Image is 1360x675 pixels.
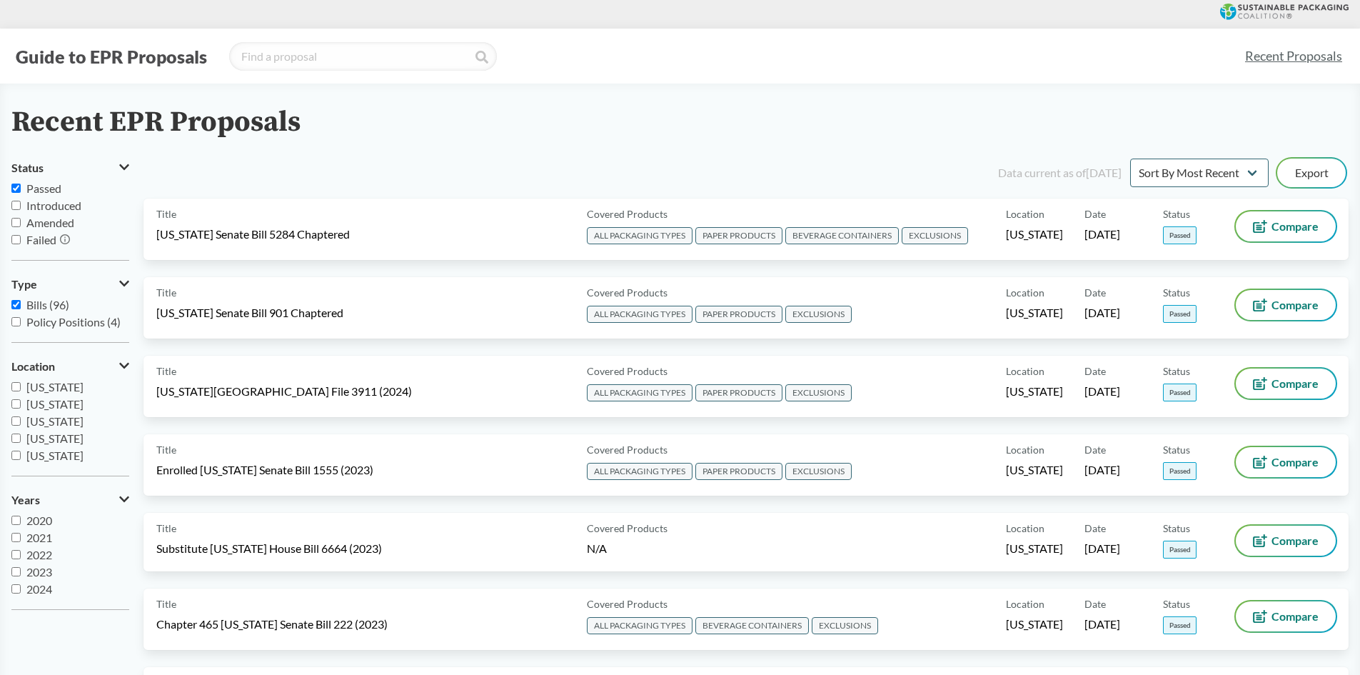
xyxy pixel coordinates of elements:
[156,616,388,632] span: Chapter 465 [US_STATE] Senate Bill 222 (2023)
[11,184,21,193] input: Passed
[11,218,21,227] input: Amended
[11,235,21,244] input: Failed
[587,617,692,634] span: ALL PACKAGING TYPES
[26,233,56,246] span: Failed
[1236,211,1336,241] button: Compare
[695,384,782,401] span: PAPER PRODUCTS
[1271,611,1319,622] span: Compare
[11,584,21,594] input: 2024
[587,521,668,536] span: Covered Products
[1236,369,1336,399] button: Compare
[695,227,782,244] span: PAPER PRODUCTS
[26,298,69,311] span: Bills (96)
[587,384,692,401] span: ALL PACKAGING TYPES
[1236,290,1336,320] button: Compare
[156,462,373,478] span: Enrolled [US_STATE] Senate Bill 1555 (2023)
[11,382,21,391] input: [US_STATE]
[1084,541,1120,556] span: [DATE]
[587,596,668,611] span: Covered Products
[26,582,52,596] span: 2024
[1163,364,1190,379] span: Status
[587,206,668,221] span: Covered Products
[11,488,129,512] button: Years
[1006,285,1044,300] span: Location
[1006,384,1063,399] span: [US_STATE]
[156,364,176,379] span: Title
[1006,596,1044,611] span: Location
[1236,601,1336,631] button: Compare
[1006,521,1044,536] span: Location
[1084,206,1106,221] span: Date
[11,550,21,559] input: 2022
[587,364,668,379] span: Covered Products
[26,181,61,195] span: Passed
[1006,541,1063,556] span: [US_STATE]
[11,45,211,68] button: Guide to EPR Proposals
[26,397,84,411] span: [US_STATE]
[1084,462,1120,478] span: [DATE]
[11,567,21,576] input: 2023
[11,434,21,443] input: [US_STATE]
[587,227,692,244] span: ALL PACKAGING TYPES
[1236,526,1336,556] button: Compare
[1163,285,1190,300] span: Status
[1084,305,1120,321] span: [DATE]
[26,380,84,394] span: [US_STATE]
[11,399,21,409] input: [US_STATE]
[1084,521,1106,536] span: Date
[1006,442,1044,457] span: Location
[587,541,607,555] span: N/A
[812,617,878,634] span: EXCLUSIONS
[156,442,176,457] span: Title
[1277,159,1346,187] button: Export
[1163,442,1190,457] span: Status
[11,494,40,506] span: Years
[26,431,84,445] span: [US_STATE]
[1163,305,1197,323] span: Passed
[1006,206,1044,221] span: Location
[587,463,692,480] span: ALL PACKAGING TYPES
[1271,378,1319,389] span: Compare
[1271,456,1319,468] span: Compare
[156,384,412,399] span: [US_STATE][GEOGRAPHIC_DATA] File 3911 (2024)
[11,354,129,379] button: Location
[785,227,899,244] span: BEVERAGE CONTAINERS
[785,463,852,480] span: EXCLUSIONS
[695,463,782,480] span: PAPER PRODUCTS
[26,449,84,462] span: [US_STATE]
[26,315,121,329] span: Policy Positions (4)
[1163,462,1197,480] span: Passed
[1084,616,1120,632] span: [DATE]
[11,451,21,460] input: [US_STATE]
[1006,305,1063,321] span: [US_STATE]
[1084,226,1120,242] span: [DATE]
[1006,364,1044,379] span: Location
[26,216,74,229] span: Amended
[1006,226,1063,242] span: [US_STATE]
[156,305,343,321] span: [US_STATE] Senate Bill 901 Chaptered
[156,226,350,242] span: [US_STATE] Senate Bill 5284 Chaptered
[26,531,52,544] span: 2021
[902,227,968,244] span: EXCLUSIONS
[1271,221,1319,232] span: Compare
[1163,541,1197,559] span: Passed
[11,161,44,174] span: Status
[11,533,21,542] input: 2021
[156,285,176,300] span: Title
[1163,206,1190,221] span: Status
[695,617,809,634] span: BEVERAGE CONTAINERS
[1006,462,1063,478] span: [US_STATE]
[11,106,301,139] h2: Recent EPR Proposals
[1006,616,1063,632] span: [US_STATE]
[26,199,81,212] span: Introduced
[11,300,21,309] input: Bills (96)
[156,521,176,536] span: Title
[11,156,129,180] button: Status
[1084,364,1106,379] span: Date
[1163,616,1197,634] span: Passed
[156,596,176,611] span: Title
[1084,596,1106,611] span: Date
[695,306,782,323] span: PAPER PRODUCTS
[1163,384,1197,401] span: Passed
[11,278,37,291] span: Type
